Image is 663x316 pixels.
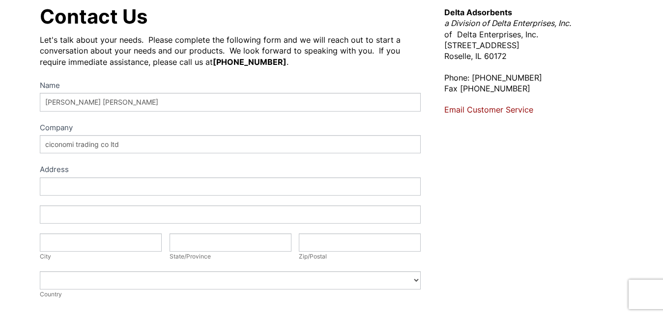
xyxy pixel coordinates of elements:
[444,7,623,62] p: of Delta Enterprises, Inc. [STREET_ADDRESS] Roselle, IL 60172
[40,252,162,261] div: City
[40,7,421,27] h1: Contact Us
[40,121,421,136] label: Company
[40,79,421,93] label: Name
[40,34,421,67] div: Let's talk about your needs. Please complete the following form and we will reach out to start a ...
[213,57,287,67] strong: [PHONE_NUMBER]
[40,163,421,177] div: Address
[444,105,533,115] a: Email Customer Service
[444,7,512,17] strong: Delta Adsorbents
[170,252,291,261] div: State/Province
[444,72,623,94] p: Phone: [PHONE_NUMBER] Fax [PHONE_NUMBER]
[444,18,571,28] em: a Division of Delta Enterprises, Inc.
[40,289,421,299] div: Country
[299,252,421,261] div: Zip/Postal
